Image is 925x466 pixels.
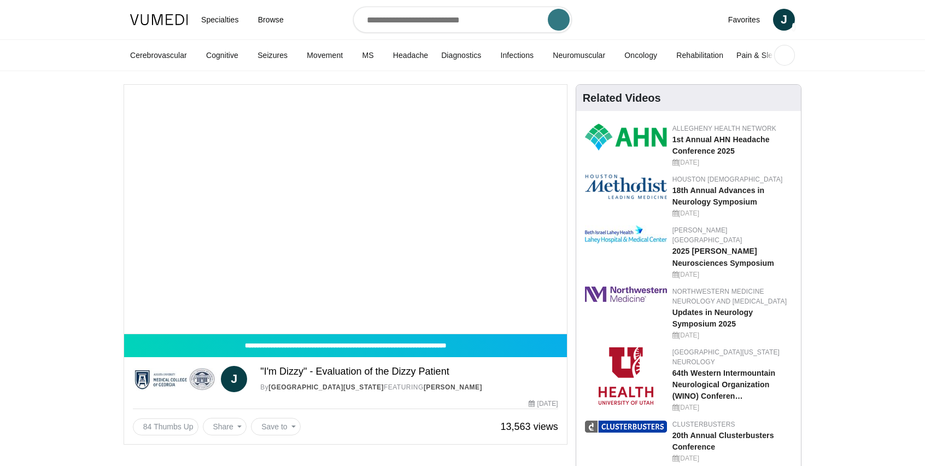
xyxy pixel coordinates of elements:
a: [GEOGRAPHIC_DATA][US_STATE] [268,382,380,392]
img: f6362829-b0a3-407d-a044-59546adfd345.png.150x105_q85_autocrop_double_scale_upscale_version-0.2.png [599,347,653,405]
img: d3be30b6-fe2b-4f13-a5b4-eba975d75fdd.png.150x105_q85_autocrop_double_scale_upscale_version-0.2.png [585,421,667,433]
span: 84 [149,422,157,432]
a: 84 Thumbs Up [133,418,207,435]
div: [DATE] [528,399,558,409]
a: Oncology [665,44,723,66]
a: [PERSON_NAME][GEOGRAPHIC_DATA] [672,225,740,244]
div: [DATE] [672,208,792,218]
video-js: Video Player [124,85,567,334]
a: 18th Annual Advances in Neurology Symposium [672,185,766,207]
a: Infections [528,44,587,66]
a: Diagnostics [463,44,528,66]
img: VuMedi Logo [130,14,188,25]
a: 2025 [PERSON_NAME] Neurosciences Symposium [672,246,774,268]
div: [DATE] [672,453,792,463]
h4: "I'm Dizzy" - Evaluation of the Dizzy Patient [260,366,558,378]
a: MS [379,44,414,66]
a: Neuromuscular [587,44,665,66]
img: 2a462fb6-9365-492a-ac79-3166a6f924d8.png.150x105_q85_autocrop_double_scale_upscale_version-0.2.jpg [585,287,667,302]
a: J [773,9,795,31]
img: 5e4488cc-e109-4a4e-9fd9-73bb9237ee91.png.150x105_q85_autocrop_double_scale_upscale_version-0.2.png [585,174,667,199]
a: J [221,366,247,392]
input: Search topics, interventions [353,7,572,33]
a: Browse [256,9,307,31]
button: Share [212,418,262,435]
div: [DATE] [672,270,792,279]
a: 20th Annual Clusterbusters Conference [672,430,777,452]
button: Save to [267,418,323,435]
a: 64th Western Intermountain Neurological Organization (WINO) Conferen… [672,368,781,401]
div: By FEATURING [260,382,558,392]
a: [GEOGRAPHIC_DATA][US_STATE] Neurology [672,347,777,366]
a: 1st Annual AHN Headache Conference 2025 [672,135,772,156]
a: Favorites [721,9,766,31]
a: Northwestern Medicine Neurology and [MEDICAL_DATA] [672,287,785,306]
img: e7977282-282c-4444-820d-7cc2733560fd.jpg.150x105_q85_autocrop_double_scale_upscale_version-0.2.jpg [585,225,667,243]
h4: Related Videos [583,91,661,104]
div: [DATE] [672,403,792,412]
img: 628ffacf-ddeb-4409-8647-b4d1102df243.png.150x105_q85_autocrop_double_scale_upscale_version-0.2.png [585,124,667,150]
a: Cognitive [206,44,264,66]
a: Allegheny Health Network [672,124,771,133]
a: Houston [DEMOGRAPHIC_DATA] [672,174,781,184]
a: [PERSON_NAME] [418,382,476,392]
div: [DATE] [672,330,792,340]
a: Updates in Neurology Symposium 2025 [672,307,756,329]
a: Headache [414,44,463,66]
a: Specialties [195,9,256,31]
a: Seizures [264,44,318,66]
img: Medical College of Georgia - Augusta University [133,366,216,392]
a: Rehabilitation [723,44,783,66]
span: 13,563 views [500,420,558,433]
a: Movement [318,44,379,66]
div: [DATE] [672,158,792,167]
a: Clusterbusters [672,420,730,429]
a: Cerebrovascular [124,44,206,66]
